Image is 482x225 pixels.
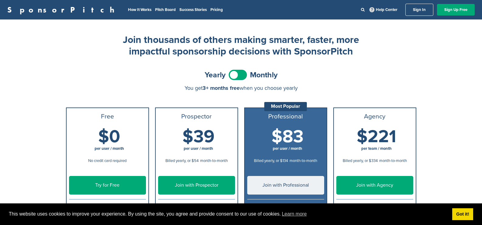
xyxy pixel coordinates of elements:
span: month-to-month [379,158,407,163]
span: Billed yearly, or $134 [254,158,288,163]
span: $0 [98,126,120,147]
div: You get when you choose yearly [66,85,416,91]
span: Billed yearly, or $54 [165,158,199,163]
a: How It Works [128,7,151,12]
span: $83 [272,126,303,147]
a: Sign Up Free [437,4,475,16]
a: Try for Free [69,176,146,195]
span: per user / month [95,146,124,151]
span: Billed yearly, or $334 [343,158,378,163]
h3: Professional [247,113,324,120]
div: Most Popular [264,102,307,111]
a: dismiss cookie message [452,208,473,220]
a: Pricing [210,7,223,12]
a: Join with Agency [336,176,413,195]
span: 3+ months free [203,85,240,91]
h3: Free [69,113,146,120]
h3: Agency [336,113,413,120]
span: $221 [357,126,396,147]
span: month-to-month [290,158,317,163]
a: Pitch Board [155,7,176,12]
a: learn more about cookies [281,209,308,219]
span: per user / month [184,146,213,151]
a: SponsorPitch [7,6,118,14]
span: Monthly [250,71,278,79]
span: This website uses cookies to improve your experience. By using the site, you agree and provide co... [9,209,447,219]
span: $39 [182,126,214,147]
span: month-to-month [200,158,228,163]
a: Sign In [405,4,433,16]
span: Yearly [205,71,226,79]
span: No credit card required [88,158,127,163]
a: Join with Prospector [158,176,235,195]
a: Join with Professional [247,176,324,195]
span: per team / month [361,146,392,151]
a: Success Stories [179,7,207,12]
span: per user / month [273,146,302,151]
a: Help Center [368,6,399,13]
h2: Join thousands of others making smarter, faster, more impactful sponsorship decisions with Sponso... [120,34,363,58]
h3: Prospector [158,113,235,120]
